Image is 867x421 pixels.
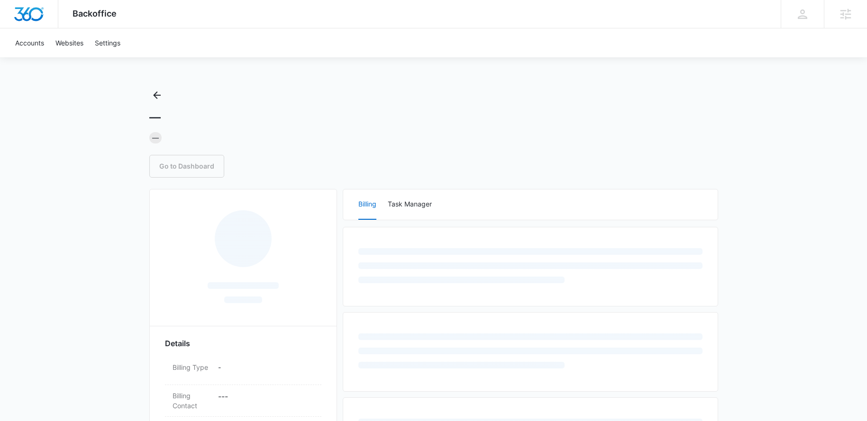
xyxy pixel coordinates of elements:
[218,391,314,411] dd: - - -
[149,110,161,125] h1: —
[50,28,89,57] a: Websites
[218,362,314,372] p: -
[149,155,224,178] a: Go to Dashboard
[73,9,117,18] span: Backoffice
[9,28,50,57] a: Accounts
[173,391,210,411] dt: Billing Contact
[358,189,376,220] button: Billing
[165,385,321,417] div: Billing Contact---
[388,189,432,220] button: Task Manager
[165,338,190,349] span: Details
[173,362,210,372] dt: Billing Type
[149,88,164,103] button: Back
[89,28,126,57] a: Settings
[165,357,321,385] div: Billing Type-
[149,132,162,143] div: —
